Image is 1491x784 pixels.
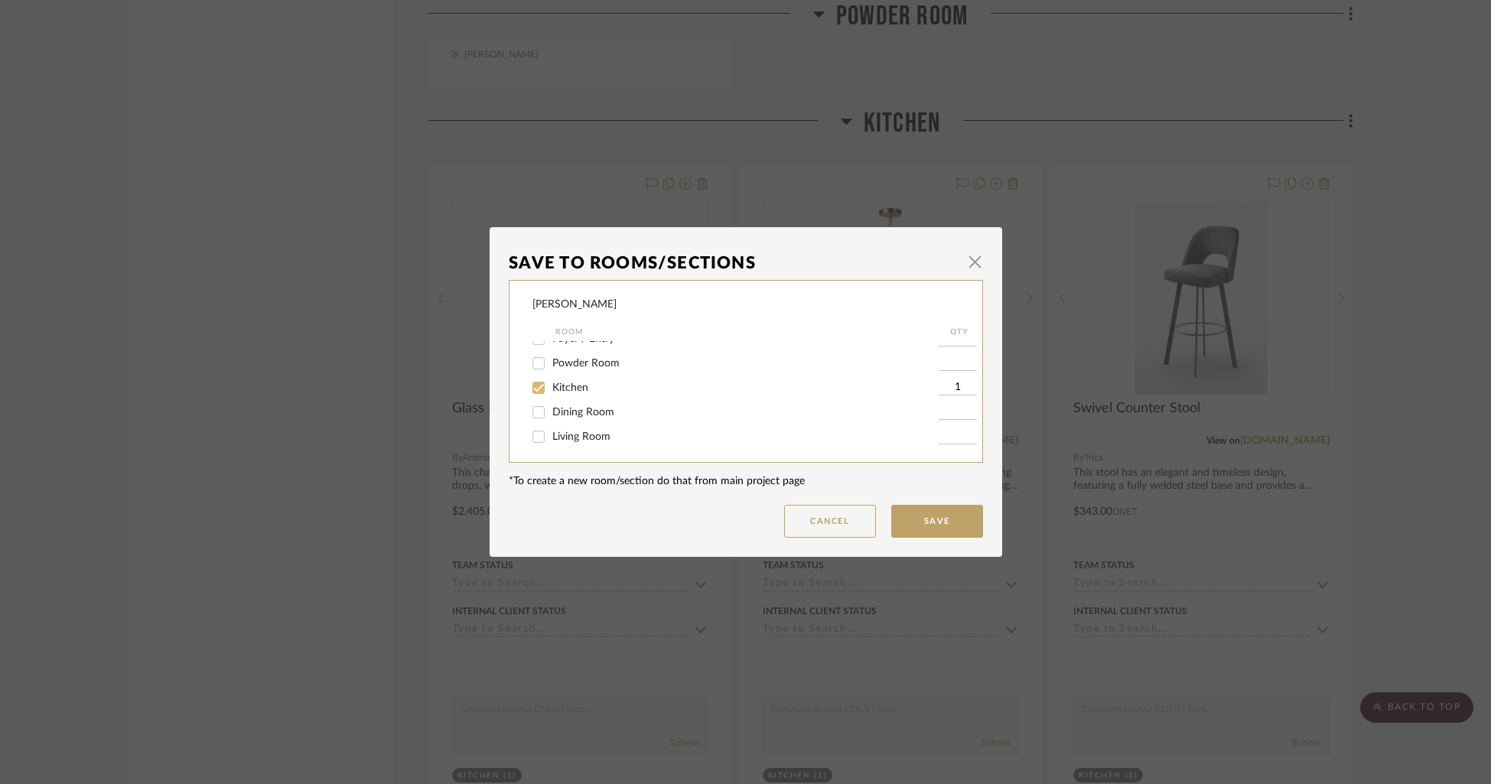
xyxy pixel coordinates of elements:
[939,323,981,341] div: QTY
[509,246,960,280] div: Save To Rooms/Sections
[509,246,983,280] dialog-header: Save To Rooms/Sections
[555,323,939,341] div: Room
[784,505,876,538] button: Cancel
[552,431,610,442] span: Living Room
[552,333,614,344] span: Foyer / Entry
[532,297,617,313] div: [PERSON_NAME]
[552,358,620,369] span: Powder Room
[509,473,983,490] div: *To create a new room/section do that from main project page
[552,382,588,393] span: Kitchen
[891,505,983,538] button: Save
[552,407,614,418] span: Dining Room
[960,246,991,277] button: Close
